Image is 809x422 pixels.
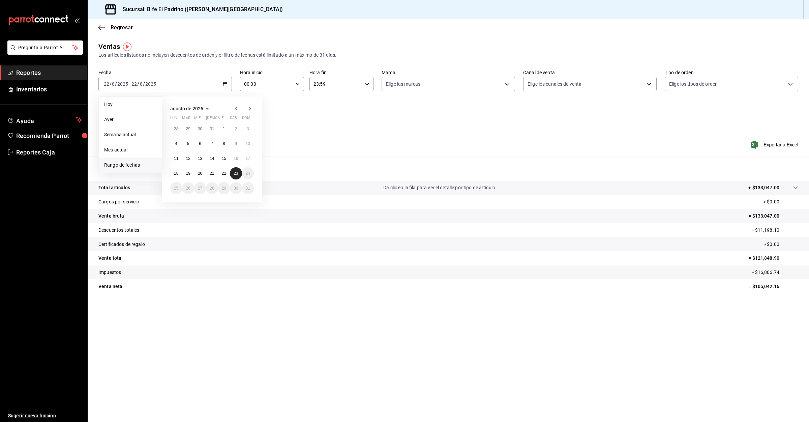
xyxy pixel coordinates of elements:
button: Regresar [98,24,133,31]
label: Hora inicio [240,70,304,75]
abbr: 31 de agosto de 2025 [246,186,250,191]
div: Los artículos listados no incluyen descuentos de orden y el filtro de fechas está limitado a un m... [98,52,798,59]
span: / [110,81,112,87]
abbr: 10 de agosto de 2025 [246,141,250,146]
span: / [137,81,139,87]
span: Ayer [104,116,156,123]
span: Elige las marcas [386,81,420,87]
button: 20 de agosto de 2025 [194,167,206,179]
button: 23 de agosto de 2025 [230,167,242,179]
abbr: 28 de julio de 2025 [174,126,178,131]
button: 24 de agosto de 2025 [242,167,254,179]
button: 30 de julio de 2025 [194,123,206,135]
button: 26 de agosto de 2025 [182,182,194,194]
button: 8 de agosto de 2025 [218,138,230,150]
button: 25 de agosto de 2025 [170,182,182,194]
abbr: 9 de agosto de 2025 [235,141,237,146]
span: Reportes [16,68,82,77]
abbr: 15 de agosto de 2025 [222,156,226,161]
button: 22 de agosto de 2025 [218,167,230,179]
input: -- [103,81,110,87]
button: 28 de agosto de 2025 [206,182,218,194]
p: - $16,806.74 [752,269,798,276]
abbr: 30 de agosto de 2025 [234,186,238,191]
abbr: 13 de agosto de 2025 [198,156,202,161]
abbr: 18 de agosto de 2025 [174,171,178,176]
abbr: miércoles [194,116,201,123]
span: Elige los canales de venta [528,81,581,87]
abbr: 29 de julio de 2025 [186,126,190,131]
abbr: 6 de agosto de 2025 [199,141,201,146]
abbr: 17 de agosto de 2025 [246,156,250,161]
span: Semana actual [104,131,156,138]
p: = $121,848.90 [748,255,798,262]
p: Cargos por servicio [98,198,140,205]
abbr: viernes [218,116,223,123]
span: Reportes Caja [16,148,82,157]
input: ---- [145,81,156,87]
button: 27 de agosto de 2025 [194,182,206,194]
abbr: sábado [230,116,237,123]
span: Elige los tipos de orden [669,81,718,87]
abbr: 19 de agosto de 2025 [186,171,190,176]
button: 28 de julio de 2025 [170,123,182,135]
a: Pregunta a Parrot AI [5,49,83,56]
button: 10 de agosto de 2025 [242,138,254,150]
abbr: 23 de agosto de 2025 [234,171,238,176]
label: Hora fin [309,70,373,75]
abbr: 14 de agosto de 2025 [210,156,214,161]
span: Ayuda [16,116,73,124]
h3: Sucursal: Bife El Padrino ([PERSON_NAME][GEOGRAPHIC_DATA]) [117,5,283,13]
input: -- [131,81,137,87]
input: -- [112,81,115,87]
button: Exportar a Excel [752,141,798,149]
abbr: 4 de agosto de 2025 [175,141,177,146]
button: 29 de agosto de 2025 [218,182,230,194]
span: Rango de fechas [104,162,156,169]
abbr: 3 de agosto de 2025 [247,126,249,131]
button: 16 de agosto de 2025 [230,152,242,165]
p: Impuestos [98,269,121,276]
button: 4 de agosto de 2025 [170,138,182,150]
abbr: 20 de agosto de 2025 [198,171,202,176]
p: Resumen [98,165,798,173]
p: Venta total [98,255,123,262]
abbr: lunes [170,116,177,123]
abbr: martes [182,116,190,123]
abbr: 11 de agosto de 2025 [174,156,178,161]
abbr: 27 de agosto de 2025 [198,186,202,191]
abbr: 25 de agosto de 2025 [174,186,178,191]
input: -- [140,81,143,87]
button: Pregunta a Parrot AI [7,40,83,55]
abbr: 30 de julio de 2025 [198,126,202,131]
abbr: 26 de agosto de 2025 [186,186,190,191]
button: 30 de agosto de 2025 [230,182,242,194]
abbr: 7 de agosto de 2025 [211,141,213,146]
abbr: 21 de agosto de 2025 [210,171,214,176]
label: Marca [382,70,515,75]
p: + $133,047.00 [748,184,779,191]
p: - $11,198.10 [752,227,798,234]
img: Tooltip marker [123,43,131,51]
button: 19 de agosto de 2025 [182,167,194,179]
button: 31 de julio de 2025 [206,123,218,135]
abbr: 28 de agosto de 2025 [210,186,214,191]
span: Regresar [111,24,133,31]
span: - [129,81,130,87]
p: = $133,047.00 [748,213,798,220]
p: = $105,042.16 [748,283,798,290]
p: Certificados de regalo [98,241,145,248]
p: Venta neta [98,283,122,290]
button: 3 de agosto de 2025 [242,123,254,135]
abbr: 24 de agosto de 2025 [246,171,250,176]
button: 21 de agosto de 2025 [206,167,218,179]
button: 6 de agosto de 2025 [194,138,206,150]
span: Recomienda Parrot [16,131,82,140]
abbr: 22 de agosto de 2025 [222,171,226,176]
button: 5 de agosto de 2025 [182,138,194,150]
div: Ventas [98,41,120,52]
abbr: jueves [206,116,246,123]
button: 15 de agosto de 2025 [218,152,230,165]
p: - $0.00 [765,241,798,248]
